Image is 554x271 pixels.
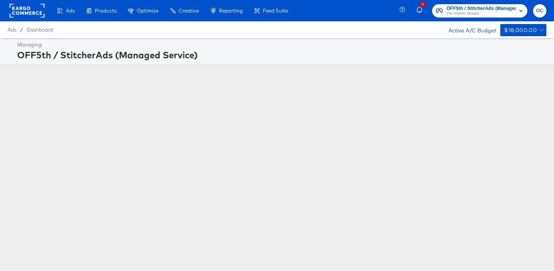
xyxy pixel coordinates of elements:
[536,6,543,15] span: OC
[17,41,544,48] div: Managing:
[533,4,546,18] button: OC
[8,27,16,33] span: Ads
[447,5,516,13] span: OFF5th / StitcherAds (Managed Service)
[219,8,243,14] span: Reporting
[432,4,527,18] button: OFF5th / StitcherAds (Managed Service)The Vitamin Shoppe
[27,27,53,33] a: Dashboard
[504,26,537,35] div: $18,000.00
[66,8,75,14] span: Ads
[263,8,288,14] span: Feed Suite
[500,24,546,36] button: $18,000.00
[16,27,27,33] span: /
[137,8,159,14] span: Optimize
[420,2,426,7] div: 3
[447,11,516,17] span: The Vitamin Shoppe
[95,8,117,14] span: Products
[17,48,544,61] div: OFF5th / StitcherAds (Managed Service)
[440,24,496,35] div: Active A/C Budget
[179,8,199,14] span: Creative
[415,3,428,18] button: 3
